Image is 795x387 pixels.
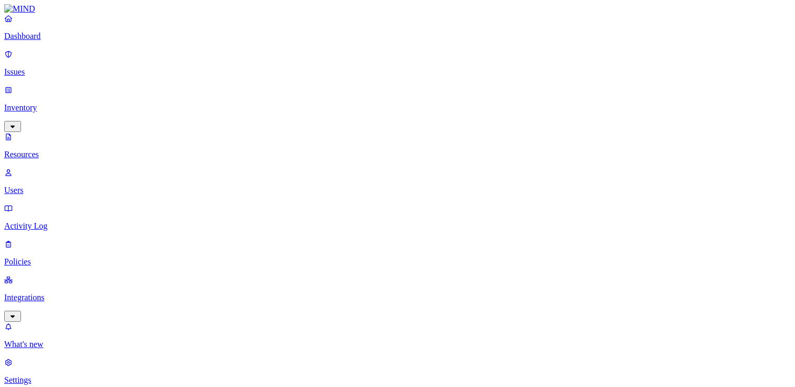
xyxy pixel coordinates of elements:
a: What's new [4,322,791,349]
a: Resources [4,132,791,159]
a: MIND [4,4,791,14]
p: Users [4,186,791,195]
a: Inventory [4,85,791,130]
a: Policies [4,239,791,267]
a: Dashboard [4,14,791,41]
p: Issues [4,67,791,77]
p: Dashboard [4,32,791,41]
p: What's new [4,340,791,349]
a: Activity Log [4,203,791,231]
p: Integrations [4,293,791,302]
a: Users [4,168,791,195]
p: Settings [4,375,791,385]
p: Policies [4,257,791,267]
p: Activity Log [4,221,791,231]
p: Inventory [4,103,791,113]
img: MIND [4,4,35,14]
a: Settings [4,358,791,385]
a: Issues [4,49,791,77]
a: Integrations [4,275,791,320]
p: Resources [4,150,791,159]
